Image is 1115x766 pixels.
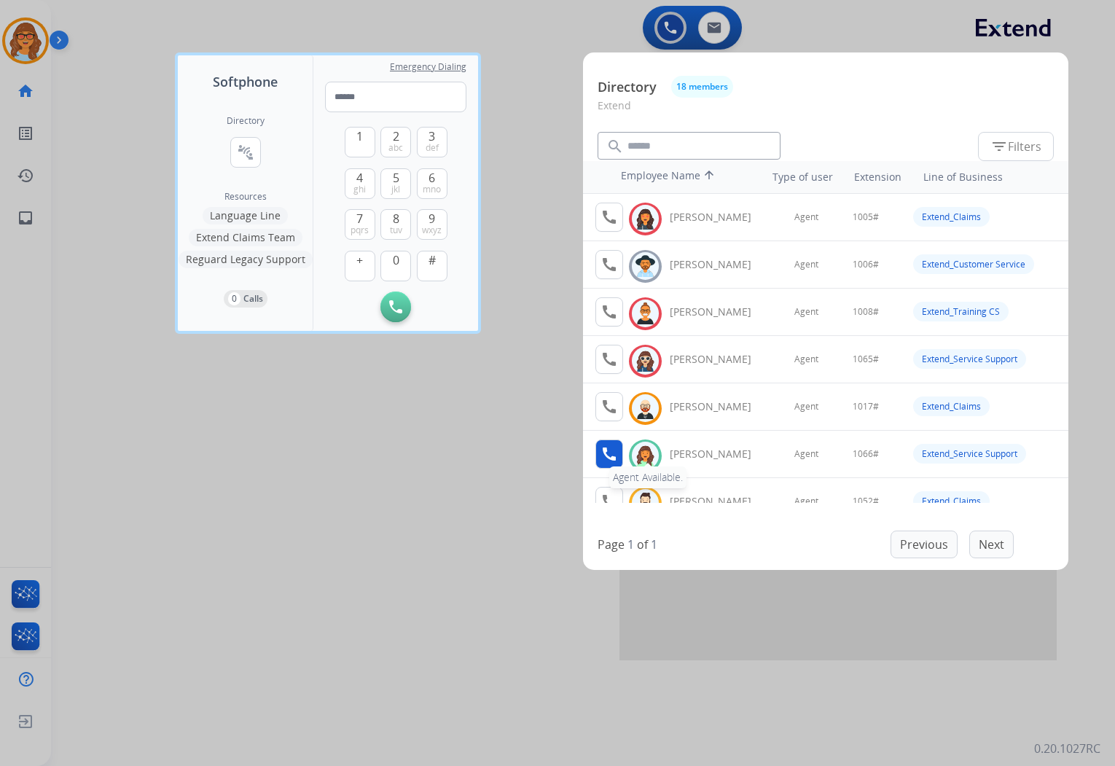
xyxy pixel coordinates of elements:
mat-icon: call [600,208,618,226]
img: avatar [635,255,656,278]
div: [PERSON_NAME] [670,494,767,509]
span: Agent [794,401,818,413]
button: 4ghi [345,168,375,199]
p: 0 [228,292,240,305]
button: 8tuv [380,209,411,240]
img: avatar [635,350,656,372]
button: 1 [345,127,375,157]
span: wxyz [422,224,442,236]
span: Agent [794,211,818,223]
div: Extend_Claims [913,396,990,416]
span: Agent [794,448,818,460]
div: [PERSON_NAME] [670,257,767,272]
button: + [345,251,375,281]
span: Agent [794,259,818,270]
span: Filters [990,138,1041,155]
mat-icon: call [600,398,618,415]
mat-icon: call [600,351,618,368]
button: 5jkl [380,168,411,199]
span: 1065# [853,353,879,365]
div: [PERSON_NAME] [670,305,767,319]
span: 1052# [853,496,879,507]
div: Extend_Service Support [913,349,1026,369]
span: Softphone [213,71,278,92]
p: Extend [598,98,1054,125]
div: [PERSON_NAME] [670,447,767,461]
img: avatar [635,302,656,325]
mat-icon: call [600,303,618,321]
p: Directory [598,77,657,97]
img: avatar [635,397,656,420]
div: Agent Available. [609,466,686,488]
span: Agent [794,306,818,318]
span: Agent [794,353,818,365]
button: 6mno [417,168,447,199]
div: [PERSON_NAME] [670,352,767,367]
img: call-button [389,300,402,313]
span: pqrs [351,224,369,236]
span: 7 [356,210,363,227]
mat-icon: call [600,256,618,273]
span: 2 [393,128,399,145]
p: of [637,536,648,553]
button: 0 [380,251,411,281]
div: [PERSON_NAME] [670,399,767,414]
mat-icon: connect_without_contact [237,144,254,161]
img: avatar [635,445,656,467]
span: + [356,251,363,269]
span: 3 [429,128,435,145]
span: 1005# [853,211,879,223]
th: Employee Name [614,161,745,193]
button: 18 members [671,76,733,98]
span: 6 [429,169,435,187]
img: avatar [635,492,656,515]
span: 4 [356,169,363,187]
mat-icon: arrow_upward [700,168,718,186]
span: abc [388,142,403,154]
button: 9wxyz [417,209,447,240]
mat-icon: call [600,445,618,463]
button: 2abc [380,127,411,157]
div: [PERSON_NAME] [670,210,767,224]
div: Extend_Claims [913,491,990,511]
span: Resources [224,191,267,203]
span: 5 [393,169,399,187]
button: 3def [417,127,447,157]
mat-icon: filter_list [990,138,1008,155]
button: Filters [978,132,1054,161]
th: Extension [847,163,909,192]
span: 1017# [853,401,879,413]
span: 1008# [853,306,879,318]
span: 1066# [853,448,879,460]
button: Language Line [203,207,288,224]
button: 0Calls [224,290,267,308]
span: Agent [794,496,818,507]
span: 9 [429,210,435,227]
div: Extend_Claims [913,207,990,227]
h2: Directory [227,115,265,127]
mat-icon: search [606,138,624,155]
p: 0.20.1027RC [1034,740,1100,757]
mat-icon: call [600,493,618,510]
span: 1 [356,128,363,145]
span: 1006# [853,259,879,270]
span: tuv [390,224,402,236]
div: Extend_Training CS [913,302,1009,321]
button: 7pqrs [345,209,375,240]
span: 0 [393,251,399,269]
span: Emergency Dialing [390,61,466,73]
button: Reguard Legacy Support [179,251,313,268]
p: Page [598,536,625,553]
span: # [429,251,436,269]
div: Extend_Customer Service [913,254,1034,274]
span: ghi [353,184,366,195]
button: Extend Claims Team [189,229,302,246]
p: Calls [243,292,263,305]
button: # [417,251,447,281]
span: mno [423,184,441,195]
th: Line of Business [916,163,1061,192]
div: Extend_Service Support [913,444,1026,464]
th: Type of user [752,163,840,192]
img: avatar [635,208,656,230]
button: Agent Available. [595,439,623,469]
